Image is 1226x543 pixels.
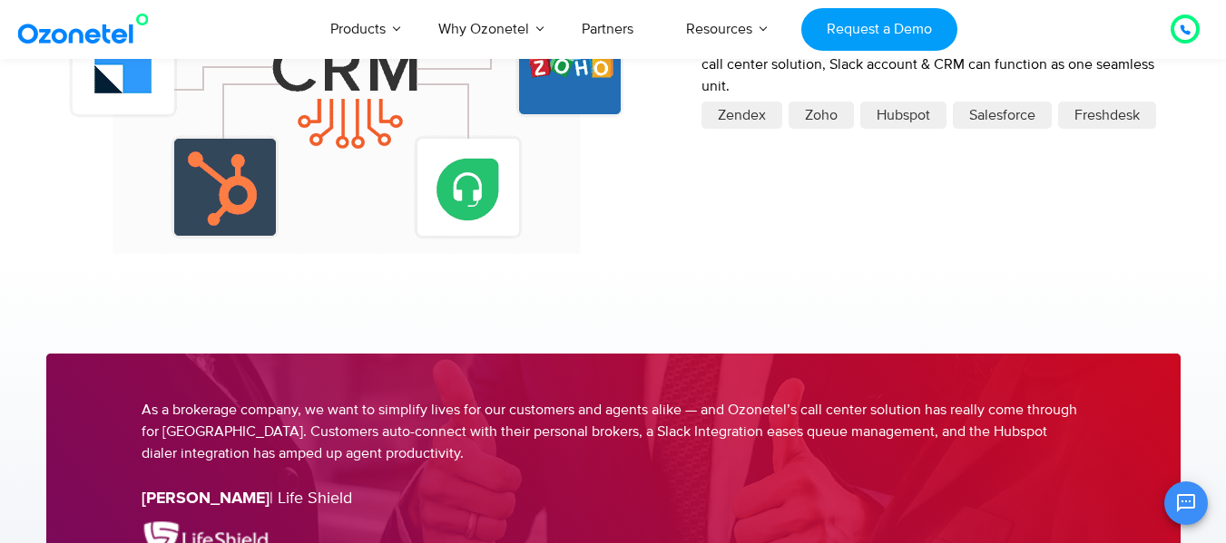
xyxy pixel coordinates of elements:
strong: [PERSON_NAME] [142,490,270,507]
span: Zoho [805,104,838,126]
div: Thanks to our out-of-the-box CRM integrations with almost any CRM, your call center solution, Sla... [701,32,1178,106]
span: Salesforce [969,104,1035,126]
button: Open chat [1164,481,1208,525]
p: | Life Shield [142,487,1085,511]
p: As a brokerage company, we want to simplify lives for our customers and agents alike — and Ozonet... [142,399,1085,464]
span: Hubspot [877,104,930,126]
span: Freshdesk [1074,104,1140,126]
span: Zendex [718,104,766,126]
a: Request a Demo [801,8,956,51]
